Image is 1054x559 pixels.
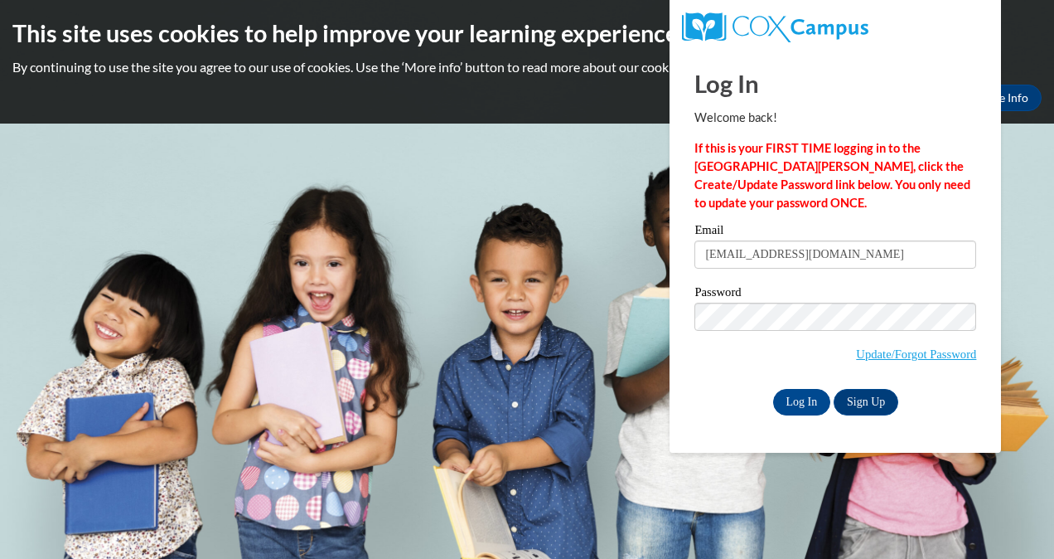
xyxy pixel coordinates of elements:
h1: Log In [694,66,976,100]
h2: This site uses cookies to help improve your learning experience. [12,17,1042,50]
label: Email [694,224,976,241]
img: COX Campus [682,12,868,42]
a: Sign Up [834,389,898,416]
p: Welcome back! [694,109,976,127]
a: Update/Forgot Password [856,348,976,361]
strong: If this is your FIRST TIME logging in to the [GEOGRAPHIC_DATA][PERSON_NAME], click the Create/Upd... [694,141,970,210]
a: More Info [964,85,1042,111]
label: Password [694,286,976,303]
p: By continuing to use the site you agree to our use of cookies. Use the ‘More info’ button to read... [12,58,1042,76]
input: Log In [773,389,831,416]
